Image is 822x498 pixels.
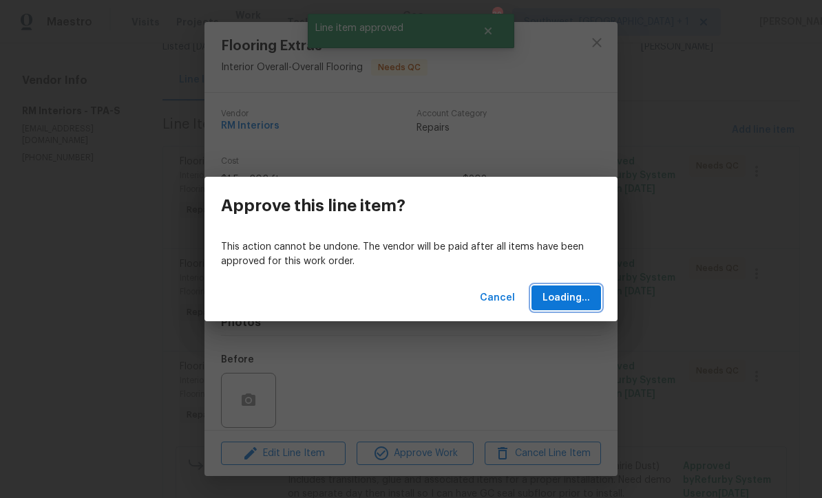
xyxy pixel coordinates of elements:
[542,290,590,307] span: Loading...
[474,285,520,311] button: Cancel
[531,285,601,311] button: Loading...
[480,290,515,307] span: Cancel
[221,196,405,215] h3: Approve this line item?
[221,240,601,269] p: This action cannot be undone. The vendor will be paid after all items have been approved for this...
